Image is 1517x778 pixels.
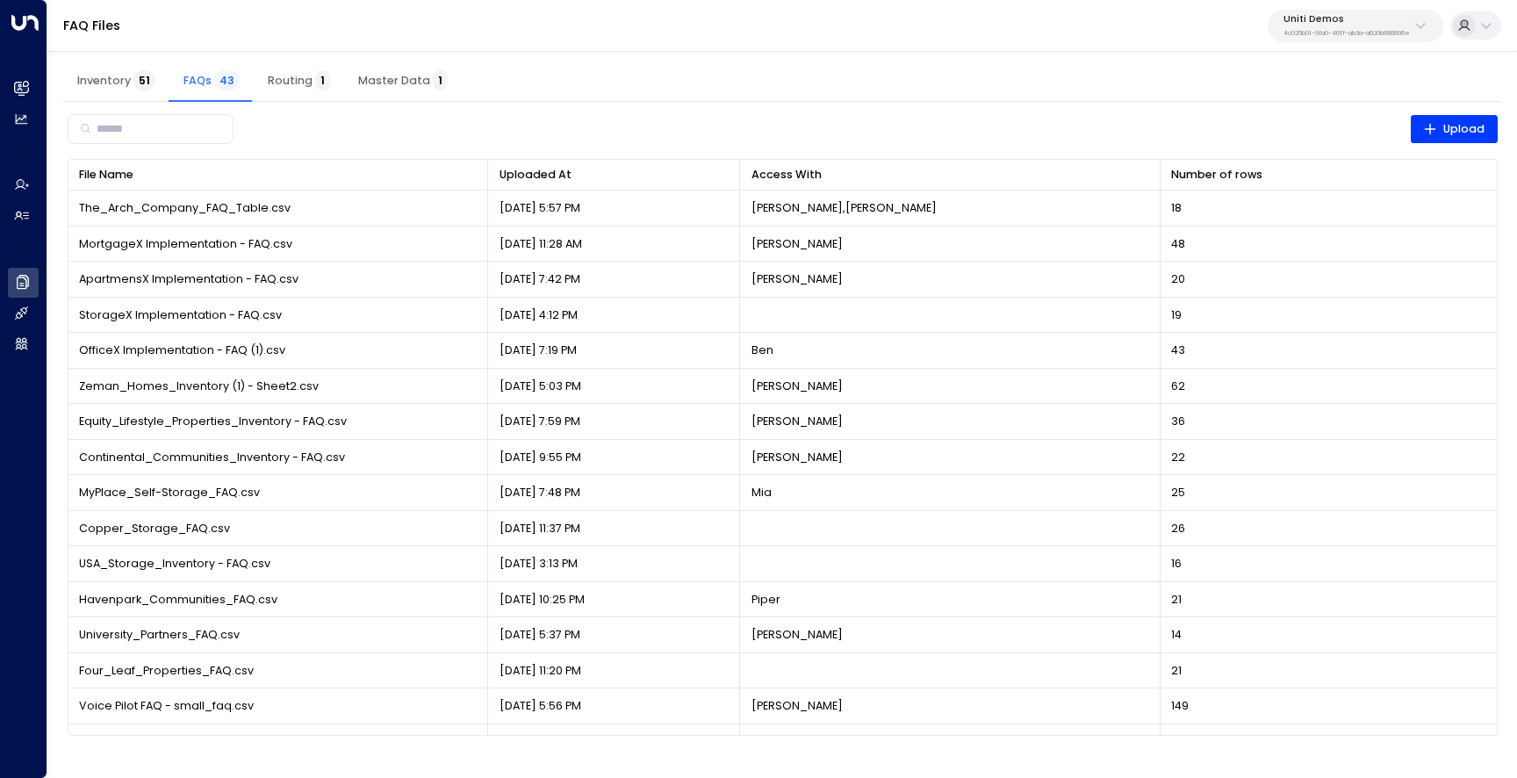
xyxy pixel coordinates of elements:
p: Mia [751,485,772,501]
p: [DATE] 11:28 AM [500,236,582,252]
span: 43 [214,70,240,90]
button: Uniti Demos4c025b01-9fa0-46ff-ab3a-a620b886896e [1268,10,1443,42]
p: [PERSON_NAME] [751,698,843,714]
div: Number of rows [1171,165,1262,184]
span: 26 [1171,521,1185,537]
p: [DATE] 7:42 PM [500,271,580,287]
p: [PERSON_NAME], [PERSON_NAME] [751,200,937,216]
span: MyPlace_Self-Storage_FAQ.csv [79,485,260,501]
span: ApartmensX Implementation - FAQ.csv [79,271,298,287]
span: 25 [1171,485,1185,501]
span: 16 [1171,556,1182,572]
p: [DATE] 5:03 PM [500,378,581,394]
span: 36 [1171,414,1185,429]
span: 1 [315,70,330,90]
p: 4c025b01-9fa0-46ff-ab3a-a620b886896e [1283,30,1410,37]
p: [DATE] 3:13 PM [500,556,578,572]
span: Copper_Storage_FAQ.csv [79,521,230,537]
span: Four_Leaf_Properties_FAQ.csv [79,663,254,679]
p: [DATE] 5:57 PM [500,200,580,216]
span: 22 [1171,450,1185,465]
span: MortgageX Implementation - FAQ.csv [79,236,292,252]
p: [DATE] 5:56 PM [500,698,581,714]
span: 20 [1171,271,1185,287]
span: 21 [1171,592,1182,608]
span: Upload [1423,119,1485,139]
span: The_Arch_Company_FAQ_Table.csv [79,200,291,216]
button: Upload [1411,115,1498,143]
span: University_Partners_FAQ.csv [79,627,240,643]
span: Continental_Communities_Inventory - FAQ.csv [79,450,345,465]
p: Uniti Demos [1283,14,1410,25]
p: [DATE] 7:59 PM [500,414,580,429]
a: FAQ Files [63,17,120,34]
div: Uploaded At [500,165,729,184]
p: [DATE] 5:37 PM [500,627,580,643]
span: Zeman_Homes_Inventory (1) - Sheet2.csv [79,378,319,394]
p: [PERSON_NAME] [751,627,843,643]
span: 149 [1171,698,1189,714]
span: StorageX Implementation - FAQ.csv [79,307,282,323]
span: 48 [1171,236,1185,252]
span: Storage King FAQ - Sheet2.csv [79,734,250,750]
span: 51 [133,70,155,90]
p: Piper [751,592,780,608]
p: [DATE] 11:20 PM [500,663,581,679]
p: [PERSON_NAME] [751,450,843,465]
span: 14 [1171,627,1182,643]
p: [PERSON_NAME] [751,414,843,429]
p: [DATE] 9:55 PM [500,450,581,465]
span: 19 [1171,307,1182,323]
div: File Name [79,165,476,184]
p: [PERSON_NAME] [751,378,843,394]
span: 21 [1171,663,1182,679]
p: [PERSON_NAME] [751,271,843,287]
p: [DATE] 4:12 PM [500,307,578,323]
div: Uploaded At [500,165,572,184]
div: Access With [751,165,1148,184]
span: 54 [1171,734,1185,750]
span: 62 [1171,378,1185,394]
span: Havenpark_Communities_FAQ.csv [79,592,277,608]
p: [DATE] 11:37 PM [500,521,580,537]
span: 1 [433,70,448,90]
p: [DATE] 8:03 PM [500,734,581,750]
p: [DATE] 7:48 PM [500,485,580,501]
div: Number of rows [1171,165,1485,184]
span: OfficeX Implementation - FAQ (1).csv [79,342,285,358]
span: 43 [1171,342,1185,358]
div: File Name [79,165,133,184]
span: Voice Pilot FAQ - small_faq.csv [79,698,254,714]
span: Master Data [358,74,448,88]
p: [PERSON_NAME] [751,734,843,750]
p: Ben [751,342,773,358]
p: [DATE] 7:19 PM [500,342,577,358]
span: 18 [1171,200,1182,216]
p: [DATE] 10:25 PM [500,592,585,608]
span: Equity_Lifestyle_Properties_Inventory - FAQ.csv [79,414,347,429]
span: USA_Storage_Inventory - FAQ.csv [79,556,270,572]
p: [PERSON_NAME] [751,236,843,252]
span: Routing [268,74,330,88]
span: FAQs [183,74,240,88]
span: Inventory [77,74,155,88]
